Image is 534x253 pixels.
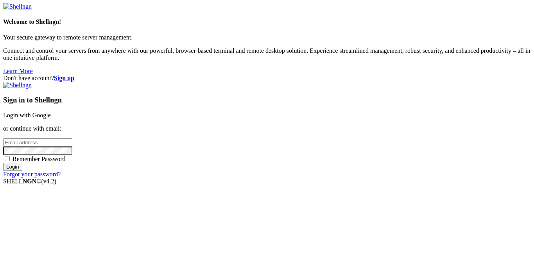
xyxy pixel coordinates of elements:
input: Remember Password [5,156,10,161]
div: Don't have account? [3,75,531,82]
input: Email address [3,138,72,147]
h3: Sign in to Shellngn [3,96,531,104]
span: 4.2.0 [41,178,57,185]
a: Login with Google [3,112,51,118]
input: Login [3,163,22,171]
a: Learn More [3,68,33,74]
p: Your secure gateway to remote server management. [3,34,531,41]
a: Forgot your password? [3,171,61,178]
b: NGN [23,178,37,185]
span: SHELL © [3,178,56,185]
img: Shellngn [3,82,32,89]
img: Shellngn [3,3,32,10]
h4: Welcome to Shellngn! [3,18,531,25]
p: Connect and control your servers from anywhere with our powerful, browser-based terminal and remo... [3,47,531,61]
a: Sign up [54,75,74,81]
p: or continue with email: [3,125,531,132]
span: Remember Password [13,156,66,162]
